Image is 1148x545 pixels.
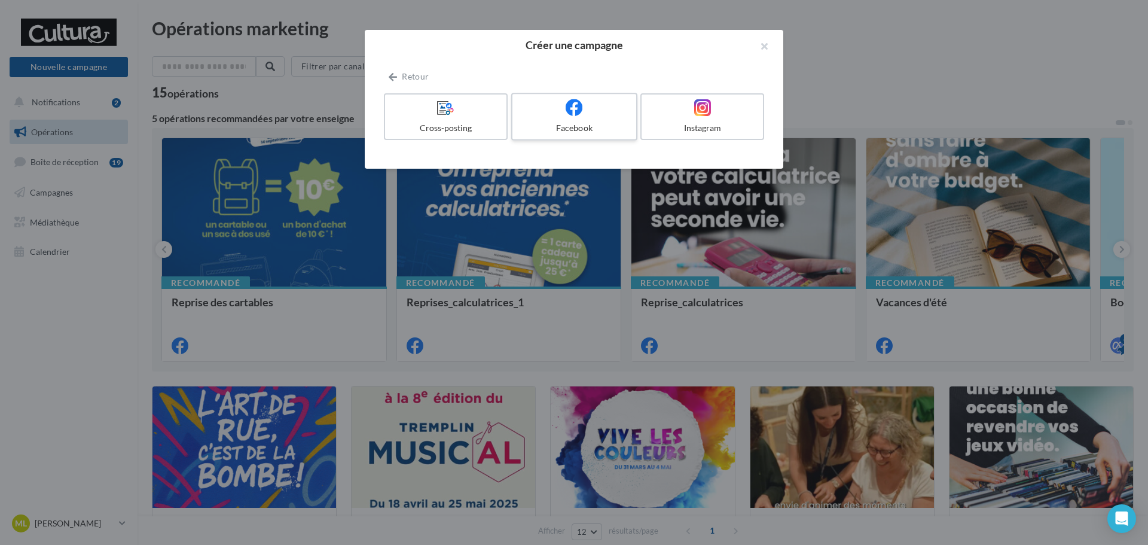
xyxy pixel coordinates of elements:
[390,122,502,134] div: Cross-posting
[646,122,758,134] div: Instagram
[384,69,433,84] button: Retour
[384,39,764,50] h2: Créer une campagne
[517,122,631,134] div: Facebook
[1107,504,1136,533] div: Open Intercom Messenger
